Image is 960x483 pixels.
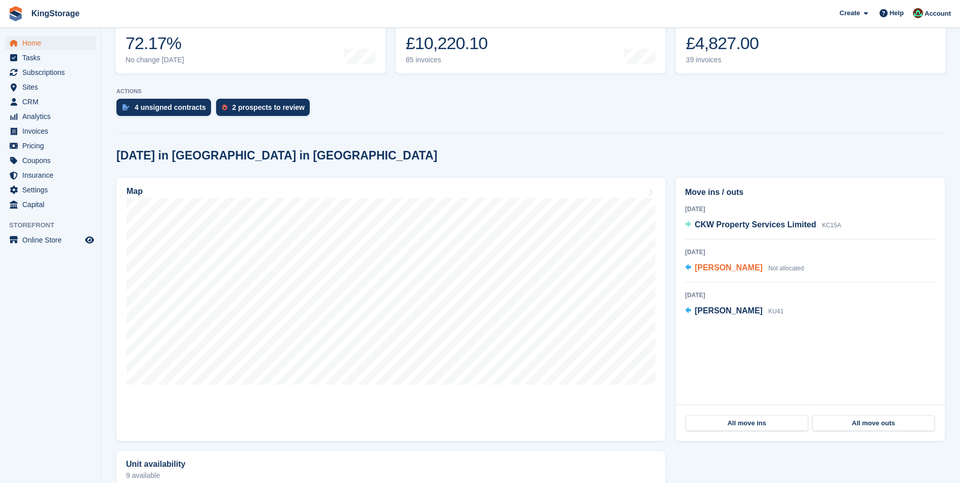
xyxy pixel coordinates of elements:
[5,36,96,50] a: menu
[22,153,83,168] span: Coupons
[9,220,101,230] span: Storefront
[8,6,23,21] img: stora-icon-8386f47178a22dfd0bd8f6a31ec36ba5ce8667c1dd55bd0f319d3a0aa187defe.svg
[116,149,437,163] h2: [DATE] in [GEOGRAPHIC_DATA] in [GEOGRAPHIC_DATA]
[685,248,935,257] div: [DATE]
[406,56,488,64] div: 85 invoices
[685,305,784,318] a: [PERSON_NAME] KU41
[84,234,96,246] a: Preview store
[686,56,759,64] div: 39 invoices
[115,9,386,73] a: Occupancy 72.17% No change [DATE]
[22,80,83,94] span: Sites
[685,262,804,275] a: [PERSON_NAME] Not allocated
[22,51,83,65] span: Tasks
[127,187,143,196] h2: Map
[126,472,656,479] p: 9 available
[685,205,935,214] div: [DATE]
[22,36,83,50] span: Home
[5,153,96,168] a: menu
[406,33,488,54] div: £10,220.10
[822,222,841,229] span: KC15A
[122,104,130,110] img: contract_signature_icon-13c848040528278c33f63329250d36e43548de30e8caae1d1a13099fd9432cc5.svg
[22,109,83,124] span: Analytics
[116,88,945,95] p: ACTIONS
[222,104,227,110] img: prospect-51fa495bee0391a8d652442698ab0144808aea92771e9ea1ae160a38d050c398.svg
[925,9,951,19] span: Account
[695,263,763,272] span: [PERSON_NAME]
[768,265,804,272] span: Not allocated
[5,124,96,138] a: menu
[5,95,96,109] a: menu
[686,33,759,54] div: £4,827.00
[686,415,808,431] a: All move ins
[5,233,96,247] a: menu
[840,8,860,18] span: Create
[913,8,923,18] img: John King
[22,183,83,197] span: Settings
[5,51,96,65] a: menu
[5,139,96,153] a: menu
[232,103,305,111] div: 2 prospects to review
[22,124,83,138] span: Invoices
[22,168,83,182] span: Insurance
[5,183,96,197] a: menu
[5,65,96,79] a: menu
[676,9,946,73] a: Awaiting payment £4,827.00 39 invoices
[126,33,184,54] div: 72.17%
[116,178,665,441] a: Map
[216,99,315,121] a: 2 prospects to review
[135,103,206,111] div: 4 unsigned contracts
[22,197,83,212] span: Capital
[22,95,83,109] span: CRM
[695,220,816,229] span: CKW Property Services Limited
[685,186,935,198] h2: Move ins / outs
[116,99,216,121] a: 4 unsigned contracts
[22,139,83,153] span: Pricing
[5,197,96,212] a: menu
[396,9,666,73] a: Month-to-date sales £10,220.10 85 invoices
[5,168,96,182] a: menu
[890,8,904,18] span: Help
[22,65,83,79] span: Subscriptions
[5,109,96,124] a: menu
[27,5,84,22] a: KingStorage
[685,219,842,232] a: CKW Property Services Limited KC15A
[695,306,763,315] span: [PERSON_NAME]
[126,56,184,64] div: No change [DATE]
[5,80,96,94] a: menu
[768,308,783,315] span: KU41
[22,233,83,247] span: Online Store
[812,415,935,431] a: All move outs
[685,291,935,300] div: [DATE]
[126,460,185,469] h2: Unit availability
